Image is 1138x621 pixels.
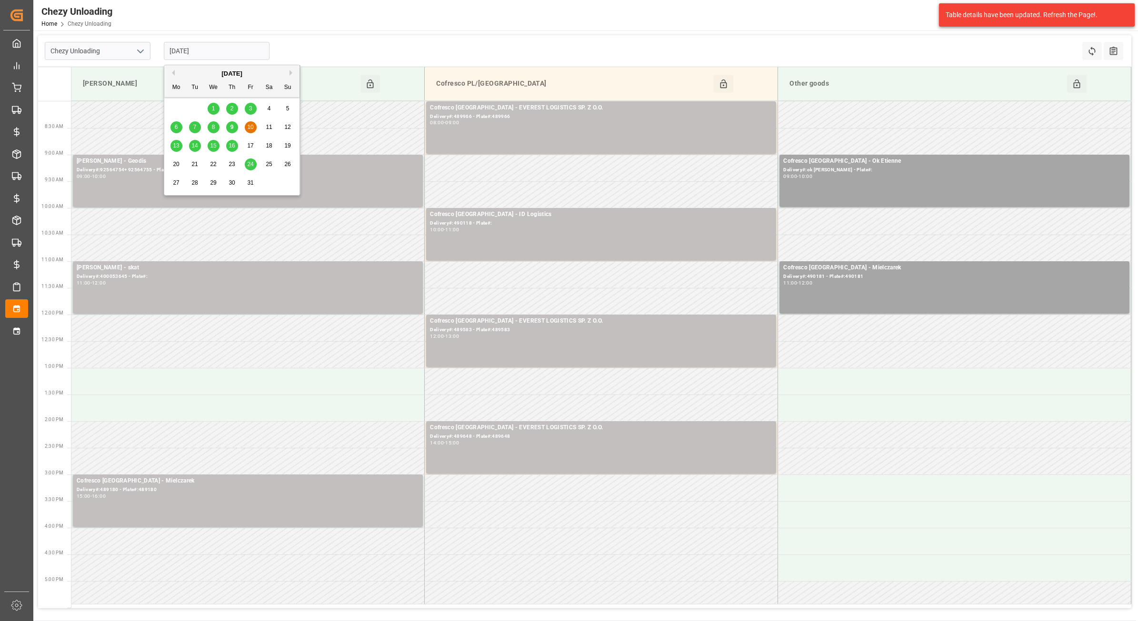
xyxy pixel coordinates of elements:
div: - [90,494,92,498]
div: Choose Wednesday, October 15th, 2025 [208,140,220,152]
div: 12:00 [799,281,812,285]
div: Choose Thursday, October 30th, 2025 [226,177,238,189]
div: Delivery#:489583 - Plate#:489583 [430,326,772,334]
div: 15:00 [77,494,90,498]
span: 5 [286,105,289,112]
button: Next Month [289,70,295,76]
span: 18 [266,142,272,149]
div: Mo [170,82,182,94]
div: Cofresco [GEOGRAPHIC_DATA] - EVEREST LOGISTICS SP. Z O.O. [430,423,772,433]
div: Choose Tuesday, October 7th, 2025 [189,121,201,133]
span: 30 [229,179,235,186]
span: 22 [210,161,216,168]
span: 5:00 PM [45,577,63,582]
span: 24 [247,161,253,168]
div: Cofresco [GEOGRAPHIC_DATA] - Mielczarek [783,263,1126,273]
div: - [444,334,445,338]
div: Choose Sunday, October 12th, 2025 [282,121,294,133]
div: Delivery#:490118 - Plate#: [430,219,772,227]
div: 13:00 [445,334,459,338]
input: Type to search/select [45,42,150,60]
div: - [797,281,799,285]
span: 4 [268,105,271,112]
div: - [444,441,445,445]
div: Su [282,82,294,94]
span: 10:30 AM [41,230,63,236]
div: [PERSON_NAME] - skat [77,263,419,273]
span: 4:30 PM [45,550,63,555]
div: Choose Thursday, October 16th, 2025 [226,140,238,152]
div: Choose Wednesday, October 29th, 2025 [208,177,220,189]
div: [PERSON_NAME] - Geodis [77,157,419,166]
div: Choose Friday, October 3rd, 2025 [245,103,257,115]
div: Cofresco [GEOGRAPHIC_DATA] - EVEREST LOGISTICS SP. Z O.O. [430,103,772,113]
span: 21 [191,161,198,168]
div: 15:00 [445,441,459,445]
span: 16 [229,142,235,149]
div: 12:00 [430,334,444,338]
div: Table details have been updated. Refresh the Page!. [946,10,1121,20]
span: 10 [247,124,253,130]
span: 12 [284,124,290,130]
span: 20 [173,161,179,168]
span: 27 [173,179,179,186]
span: 28 [191,179,198,186]
div: Choose Saturday, October 4th, 2025 [263,103,275,115]
div: Choose Thursday, October 9th, 2025 [226,121,238,133]
div: We [208,82,220,94]
span: 31 [247,179,253,186]
div: Delivery#:489966 - Plate#:489966 [430,113,772,121]
span: 9:30 AM [45,177,63,182]
div: Choose Saturday, October 25th, 2025 [263,158,275,170]
span: 23 [229,161,235,168]
span: 4:00 PM [45,523,63,529]
span: 9:00 AM [45,150,63,156]
div: Cofresco PL/[GEOGRAPHIC_DATA] [432,75,714,93]
div: 10:00 [799,174,812,178]
div: Choose Saturday, October 18th, 2025 [263,140,275,152]
div: 11:00 [77,281,90,285]
span: 10:00 AM [41,204,63,209]
div: - [444,120,445,125]
button: Previous Month [169,70,175,76]
div: month 2025-10 [167,99,297,192]
div: Choose Thursday, October 2nd, 2025 [226,103,238,115]
div: 11:00 [783,281,797,285]
div: - [797,174,799,178]
span: 9 [230,124,234,130]
div: Delivery#:92564754+ 92564755 - Plate#: [77,166,419,174]
div: Choose Tuesday, October 21st, 2025 [189,158,201,170]
span: 8 [212,124,215,130]
span: 3:00 PM [45,470,63,475]
div: Choose Tuesday, October 28th, 2025 [189,177,201,189]
div: 11:00 [445,227,459,232]
div: Choose Friday, October 31st, 2025 [245,177,257,189]
div: 10:00 [430,227,444,232]
span: 12:30 PM [41,337,63,342]
div: Choose Sunday, October 19th, 2025 [282,140,294,152]
div: - [90,281,92,285]
span: 1:00 PM [45,364,63,369]
a: Home [41,20,57,27]
div: Cofresco [GEOGRAPHIC_DATA] - EVEREST LOGISTICS SP. Z O.O. [430,316,772,326]
span: 26 [284,161,290,168]
div: Cofresco [GEOGRAPHIC_DATA] - Mielczarek [77,476,419,486]
div: Delivery#:490181 - Plate#:490181 [783,273,1126,281]
div: Choose Monday, October 13th, 2025 [170,140,182,152]
div: Choose Monday, October 6th, 2025 [170,121,182,133]
div: Choose Sunday, October 5th, 2025 [282,103,294,115]
div: 09:00 [445,120,459,125]
div: Choose Sunday, October 26th, 2025 [282,158,294,170]
div: Tu [189,82,201,94]
span: 25 [266,161,272,168]
div: - [90,174,92,178]
div: Chezy Unloading [41,4,112,19]
div: Choose Friday, October 10th, 2025 [245,121,257,133]
span: 13 [173,142,179,149]
div: 12:00 [92,281,106,285]
div: Delivery#:400053645 - Plate#: [77,273,419,281]
span: 7 [193,124,197,130]
div: 14:00 [430,441,444,445]
div: 10:00 [92,174,106,178]
span: 3:30 PM [45,497,63,502]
